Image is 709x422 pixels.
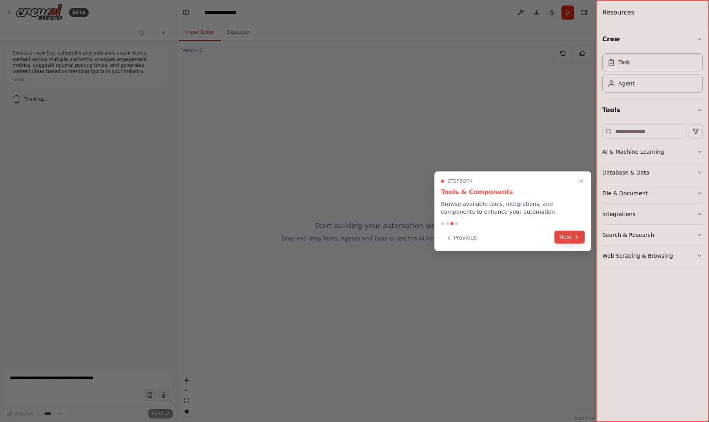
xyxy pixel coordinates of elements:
[554,231,585,244] button: Next
[441,231,481,244] button: Previous
[180,7,191,18] button: Hide left sidebar
[441,187,585,197] h3: Tools & Components
[441,200,585,216] p: Browse available tools, integrations, and components to enhance your automation.
[447,178,472,184] span: Step 3 of 4
[577,176,586,186] button: Close walkthrough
